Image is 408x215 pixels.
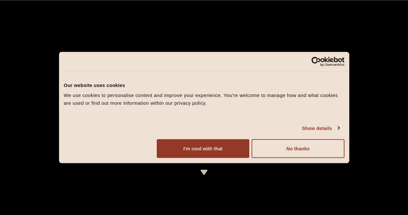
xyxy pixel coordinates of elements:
[288,57,344,66] a: Usercentrics Cookiebot - opens in a new window
[64,91,344,107] div: We use cookies to personalise content and improve your experience. You're welcome to manage how a...
[200,170,208,175] img: icon-dropdown-cream.svg
[252,139,344,158] button: No thanks
[157,139,249,158] button: I'm cool with that
[302,124,339,132] a: Show details
[64,81,344,89] div: Our website uses cookies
